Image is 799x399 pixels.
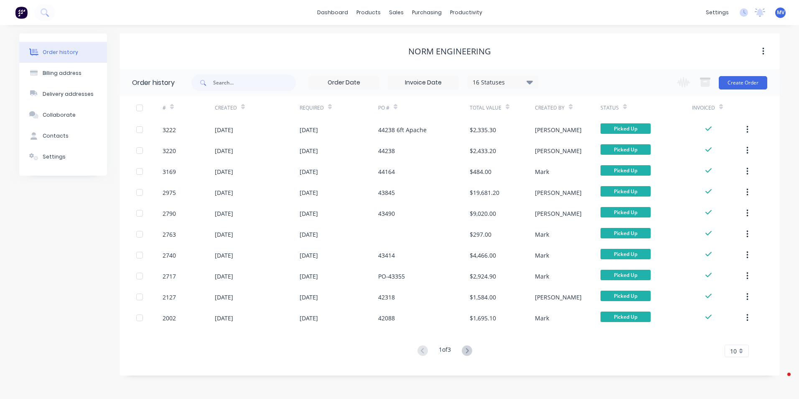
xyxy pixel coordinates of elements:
[300,125,318,134] div: [DATE]
[378,146,395,155] div: 44238
[163,104,166,112] div: #
[470,293,496,302] div: $1,584.00
[439,345,451,357] div: 1 of 3
[408,6,446,19] div: purchasing
[215,251,233,260] div: [DATE]
[535,125,582,134] div: [PERSON_NAME]
[601,228,651,238] span: Picked Up
[213,74,296,91] input: Search...
[470,188,499,197] div: $19,681.20
[215,188,233,197] div: [DATE]
[215,167,233,176] div: [DATE]
[43,49,78,56] div: Order history
[300,96,378,119] div: Required
[730,347,737,356] span: 10
[300,230,318,239] div: [DATE]
[215,209,233,218] div: [DATE]
[163,314,176,322] div: 2002
[215,96,300,119] div: Created
[300,167,318,176] div: [DATE]
[601,96,692,119] div: Status
[535,293,582,302] div: [PERSON_NAME]
[163,209,176,218] div: 2790
[535,188,582,197] div: [PERSON_NAME]
[535,209,582,218] div: [PERSON_NAME]
[43,90,94,98] div: Delivery addresses
[300,188,318,197] div: [DATE]
[19,125,107,146] button: Contacts
[163,146,176,155] div: 3220
[163,230,176,239] div: 2763
[771,371,791,391] iframe: Intercom live chat
[470,209,496,218] div: $9,020.00
[163,293,176,302] div: 2127
[535,167,549,176] div: Mark
[15,6,28,19] img: Factory
[19,105,107,125] button: Collaborate
[43,111,76,119] div: Collaborate
[470,146,496,155] div: $2,433.20
[601,312,651,322] span: Picked Up
[378,188,395,197] div: 43845
[535,96,600,119] div: Created By
[777,9,784,16] span: MV
[378,104,389,112] div: PO #
[19,84,107,105] button: Delivery addresses
[300,314,318,322] div: [DATE]
[378,251,395,260] div: 43414
[215,314,233,322] div: [DATE]
[163,96,215,119] div: #
[535,314,549,322] div: Mark
[378,96,470,119] div: PO #
[702,6,733,19] div: settings
[446,6,486,19] div: productivity
[163,272,176,281] div: 2717
[215,230,233,239] div: [DATE]
[19,42,107,63] button: Order history
[163,125,176,134] div: 3222
[601,207,651,217] span: Picked Up
[601,144,651,155] span: Picked Up
[692,96,744,119] div: Invoiced
[378,209,395,218] div: 43490
[692,104,715,112] div: Invoiced
[215,104,237,112] div: Created
[378,125,427,134] div: 44238 6ft Apache
[470,251,496,260] div: $4,466.00
[352,6,385,19] div: products
[719,76,767,90] button: Create Order
[378,167,395,176] div: 44164
[535,251,549,260] div: Mark
[468,78,538,87] div: 16 Statuses
[378,272,405,281] div: PO-43355
[388,77,458,89] input: Invoice Date
[408,46,491,56] div: Norm Engineering
[19,63,107,84] button: Billing address
[601,165,651,176] span: Picked Up
[309,77,379,89] input: Order Date
[470,167,491,176] div: $484.00
[535,146,582,155] div: [PERSON_NAME]
[470,96,535,119] div: Total Value
[43,69,81,77] div: Billing address
[601,186,651,197] span: Picked Up
[300,146,318,155] div: [DATE]
[300,251,318,260] div: [DATE]
[43,132,69,140] div: Contacts
[215,146,233,155] div: [DATE]
[535,104,565,112] div: Created By
[601,291,651,301] span: Picked Up
[215,293,233,302] div: [DATE]
[43,153,66,161] div: Settings
[470,125,496,134] div: $2,335.30
[300,272,318,281] div: [DATE]
[300,104,324,112] div: Required
[378,293,395,302] div: 42318
[601,104,619,112] div: Status
[300,209,318,218] div: [DATE]
[300,293,318,302] div: [DATE]
[163,188,176,197] div: 2975
[470,272,496,281] div: $2,924.90
[215,272,233,281] div: [DATE]
[19,146,107,167] button: Settings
